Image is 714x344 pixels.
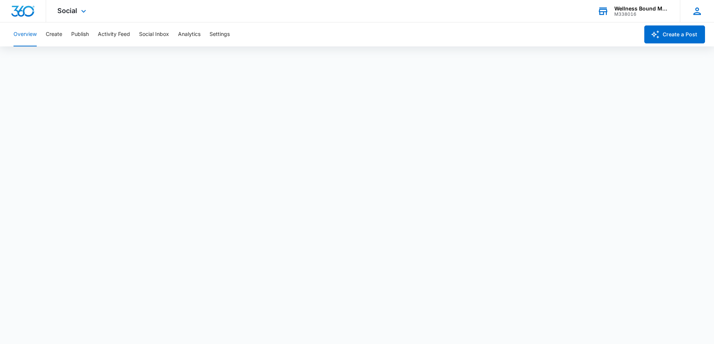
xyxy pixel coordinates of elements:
button: Analytics [178,22,201,46]
button: Create [46,22,62,46]
button: Create a Post [644,25,705,43]
span: Social [57,7,77,15]
button: Settings [210,22,230,46]
button: Publish [71,22,89,46]
div: account name [614,6,669,12]
div: account id [614,12,669,17]
button: Social Inbox [139,22,169,46]
button: Activity Feed [98,22,130,46]
button: Overview [13,22,37,46]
